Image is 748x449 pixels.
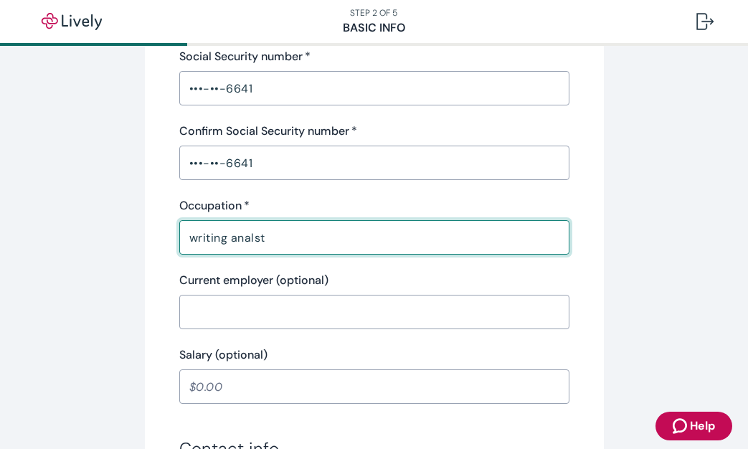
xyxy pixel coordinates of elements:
button: Zendesk support iconHelp [655,412,732,440]
input: $0.00 [179,372,569,401]
input: ••• - •• - •••• [179,74,569,103]
label: Current employer (optional) [179,272,328,289]
button: Log out [685,4,725,39]
span: Help [690,417,715,435]
svg: Zendesk support icon [673,417,690,435]
label: Salary (optional) [179,346,268,364]
label: Confirm Social Security number [179,123,357,140]
label: Occupation [179,197,250,214]
input: ••• - •• - •••• [179,148,569,177]
img: Lively [32,13,112,30]
label: Social Security number [179,48,311,65]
